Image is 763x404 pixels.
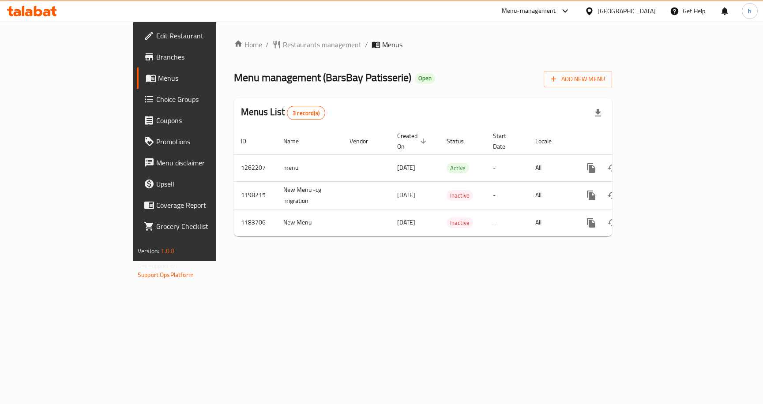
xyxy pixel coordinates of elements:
[137,216,261,237] a: Grocery Checklist
[397,131,429,152] span: Created On
[581,185,602,206] button: more
[287,106,325,120] div: Total records count
[602,212,623,233] button: Change Status
[158,73,254,83] span: Menus
[397,217,415,228] span: [DATE]
[544,71,612,87] button: Add New Menu
[602,185,623,206] button: Change Status
[234,39,612,50] nav: breadcrumb
[137,152,261,173] a: Menu disclaimer
[581,157,602,179] button: more
[535,136,563,146] span: Locale
[137,46,261,67] a: Branches
[283,136,310,146] span: Name
[266,39,269,50] li: /
[397,162,415,173] span: [DATE]
[287,109,325,117] span: 3 record(s)
[528,154,574,181] td: All
[528,181,574,209] td: All
[602,157,623,179] button: Change Status
[447,190,473,201] div: Inactive
[276,209,342,236] td: New Menu
[156,179,254,189] span: Upsell
[382,39,402,50] span: Menus
[486,209,528,236] td: -
[138,269,194,281] a: Support.OpsPlatform
[156,115,254,126] span: Coupons
[137,110,261,131] a: Coupons
[276,181,342,209] td: New Menu -cg migration
[748,6,752,16] span: h
[137,195,261,216] a: Coverage Report
[156,136,254,147] span: Promotions
[137,25,261,46] a: Edit Restaurant
[241,136,258,146] span: ID
[502,6,556,16] div: Menu-management
[365,39,368,50] li: /
[415,73,435,84] div: Open
[137,173,261,195] a: Upsell
[137,67,261,89] a: Menus
[234,67,411,87] span: Menu management ( BarsBay Patisserie )
[587,102,609,123] div: Export file
[447,163,469,173] span: Active
[447,218,473,228] span: Inactive
[397,189,415,201] span: [DATE]
[581,212,602,233] button: more
[137,131,261,152] a: Promotions
[137,89,261,110] a: Choice Groups
[156,157,254,168] span: Menu disclaimer
[161,245,174,257] span: 1.0.0
[156,30,254,41] span: Edit Restaurant
[447,191,473,201] span: Inactive
[234,128,673,236] table: enhanced table
[156,221,254,232] span: Grocery Checklist
[493,131,518,152] span: Start Date
[486,181,528,209] td: -
[486,154,528,181] td: -
[574,128,673,155] th: Actions
[283,39,361,50] span: Restaurants management
[415,75,435,82] span: Open
[598,6,656,16] div: [GEOGRAPHIC_DATA]
[350,136,380,146] span: Vendor
[447,136,475,146] span: Status
[276,154,342,181] td: menu
[272,39,361,50] a: Restaurants management
[156,200,254,210] span: Coverage Report
[528,209,574,236] td: All
[241,105,325,120] h2: Menus List
[138,245,159,257] span: Version:
[156,94,254,105] span: Choice Groups
[156,52,254,62] span: Branches
[138,260,178,272] span: Get support on:
[551,74,605,85] span: Add New Menu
